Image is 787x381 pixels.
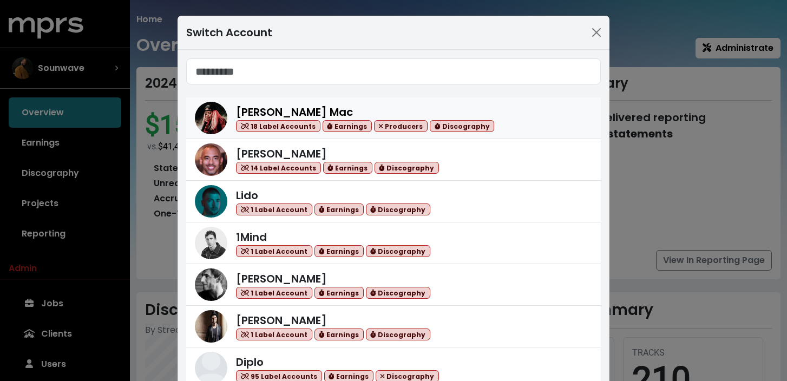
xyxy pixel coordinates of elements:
img: 1Mind [195,227,227,259]
span: [PERSON_NAME] [236,271,327,286]
span: Earnings [314,287,364,299]
span: 1 Label Account [236,203,312,216]
img: Keegan Mac [195,102,227,134]
a: LidoLido 1 Label Account Earnings Discography [186,181,601,222]
span: Earnings [323,162,372,174]
span: Discography [366,203,430,216]
img: Vic Dimotsis [195,268,227,301]
a: Harvey Mason Jr[PERSON_NAME] 14 Label Accounts Earnings Discography [186,139,601,181]
a: Vic Dimotsis[PERSON_NAME] 1 Label Account Earnings Discography [186,264,601,306]
img: Harvey Mason Jr [195,143,227,176]
span: Discography [366,287,430,299]
span: Lido [236,188,258,203]
span: [PERSON_NAME] [236,146,327,161]
span: Diplo [236,354,264,370]
span: Producers [374,120,428,133]
a: Keegan Mac[PERSON_NAME] Mac 18 Label Accounts Earnings Producers Discography [186,97,601,139]
span: Discography [366,245,430,258]
span: 18 Label Accounts [236,120,320,133]
span: 1 Label Account [236,245,312,258]
span: Earnings [314,245,364,258]
span: 1Mind [236,229,267,245]
span: Earnings [323,120,372,133]
span: [PERSON_NAME] Mac [236,104,353,120]
span: Discography [366,329,430,341]
button: Close [588,24,605,41]
div: Switch Account [186,24,272,41]
span: 14 Label Accounts [236,162,321,174]
span: [PERSON_NAME] [236,313,327,328]
input: Search accounts [186,58,601,84]
span: Earnings [314,329,364,341]
span: Earnings [314,203,364,216]
span: 1 Label Account [236,329,312,341]
img: Lido [195,185,227,218]
span: Discography [375,162,439,174]
a: 1Mind1Mind 1 Label Account Earnings Discography [186,222,601,264]
span: Discography [430,120,494,133]
a: Adam Anders[PERSON_NAME] 1 Label Account Earnings Discography [186,306,601,347]
span: 1 Label Account [236,287,312,299]
img: Adam Anders [195,310,227,343]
